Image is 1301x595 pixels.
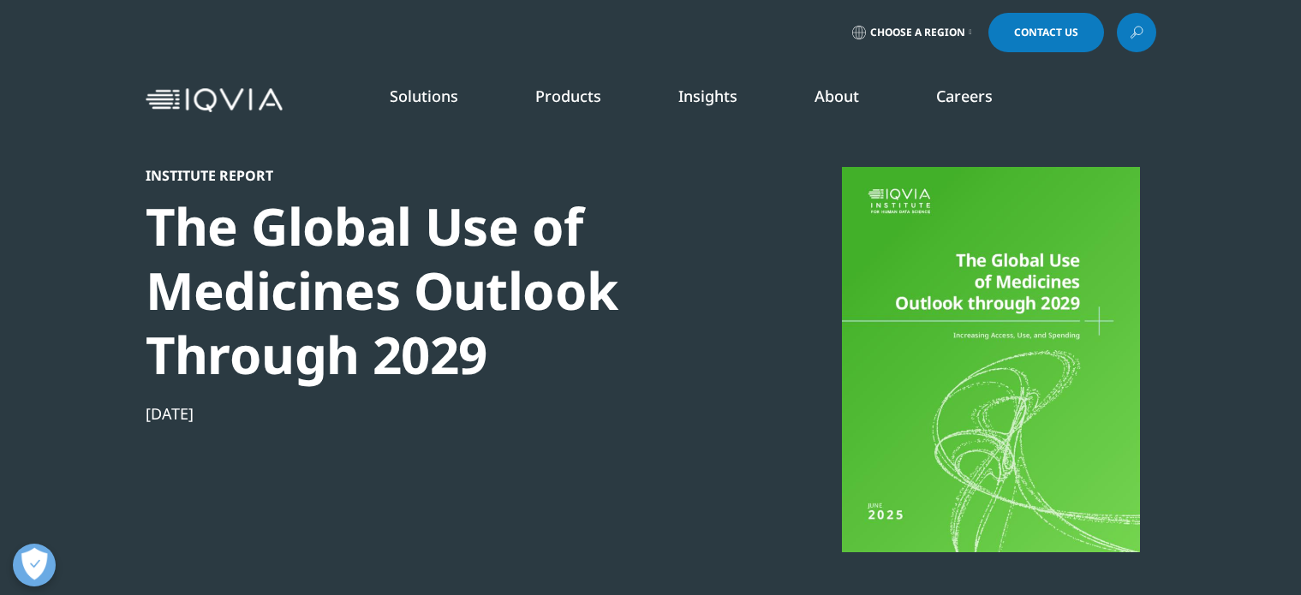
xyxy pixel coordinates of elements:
div: Institute Report [146,167,733,184]
a: About [815,86,859,106]
img: IQVIA Healthcare Information Technology and Pharma Clinical Research Company [146,88,283,113]
span: Contact Us [1014,27,1078,38]
div: [DATE] [146,403,733,424]
a: Products [535,86,601,106]
a: Careers [936,86,993,106]
button: Abrir preferencias [13,544,56,586]
a: Insights [678,86,737,106]
div: The Global Use of Medicines Outlook Through 2029 [146,194,733,387]
nav: Primary [289,60,1156,140]
span: Choose a Region [870,26,965,39]
a: Solutions [390,86,458,106]
a: Contact Us [988,13,1104,52]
